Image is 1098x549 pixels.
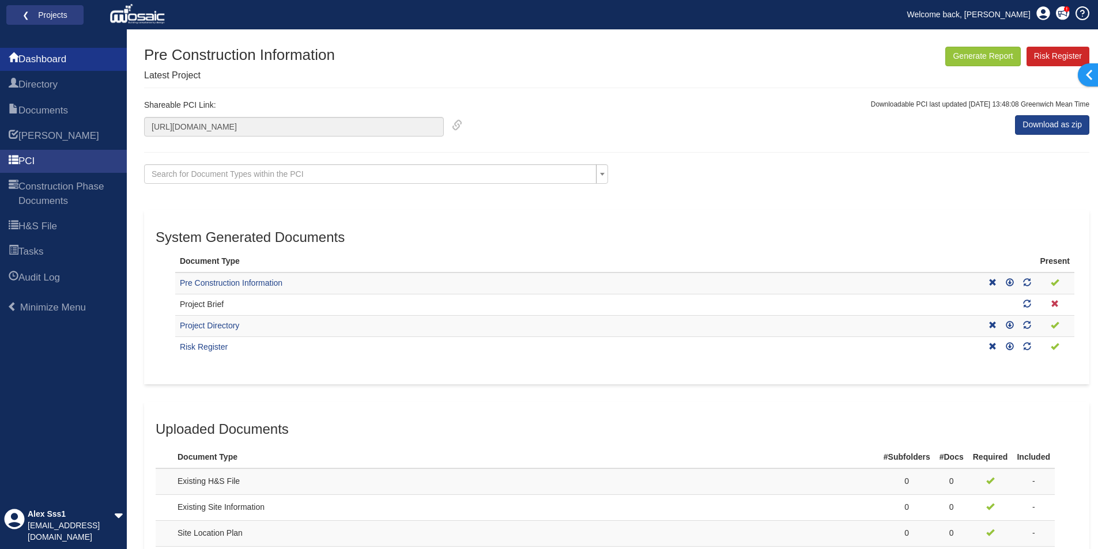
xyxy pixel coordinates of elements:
[28,509,114,520] div: Alex Sss1
[879,468,935,494] td: 0
[18,245,43,259] span: Tasks
[935,442,968,468] th: #Docs
[899,6,1039,23] a: Welcome back, [PERSON_NAME]
[173,442,775,468] th: Document Type
[18,180,118,208] span: Construction Phase Documents
[879,494,935,520] td: 0
[180,321,239,330] a: Project Directory
[175,251,984,272] th: Document Type
[156,230,1078,245] h3: System Generated Documents
[9,155,18,169] span: PCI
[18,78,58,92] span: Directory
[180,278,282,287] a: Pre Construction Information
[9,130,18,143] span: HARI
[9,271,18,285] span: Audit Log
[180,342,228,351] a: Risk Register
[18,52,66,66] span: Dashboard
[1012,520,1055,546] td: -
[4,509,25,543] div: Profile
[152,169,304,179] span: Search for Document Types within the PCI
[18,271,60,285] span: Audit Log
[175,294,984,315] td: Project Brief
[18,129,99,143] span: HARI
[1015,115,1089,135] a: Download as zip
[935,520,968,546] td: 0
[935,468,968,494] td: 0
[1036,251,1074,272] th: Present
[18,154,35,168] span: PCI
[945,47,1020,66] button: Generate Report
[7,302,17,312] span: Minimize Menu
[968,442,1013,468] th: Required
[1027,47,1089,66] a: Risk Register
[879,520,935,546] td: 0
[18,104,68,118] span: Documents
[9,53,18,67] span: Dashboard
[9,245,18,259] span: Tasks
[1012,442,1055,468] th: Included
[156,422,1078,437] h3: Uploaded Documents
[135,100,462,137] div: Shareable PCI Link:
[9,180,18,209] span: Construction Phase Documents
[1012,468,1055,494] td: -
[9,104,18,118] span: Documents
[28,520,114,543] div: [EMAIL_ADDRESS][DOMAIN_NAME]
[18,219,57,233] span: H&S File
[1049,497,1089,540] iframe: Chat
[935,494,968,520] td: 0
[871,100,1089,109] p: Downloadable PCI last updated [DATE] 13:48:08 Greenwich Mean Time
[20,302,86,313] span: Minimize Menu
[1012,494,1055,520] td: -
[879,442,935,468] th: #Subfolders
[9,78,18,92] span: Directory
[144,47,335,63] h1: Pre Construction Information
[144,69,335,82] p: Latest Project
[110,3,168,26] img: logo_white.png
[14,7,76,22] a: ❮ Projects
[9,220,18,234] span: H&S File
